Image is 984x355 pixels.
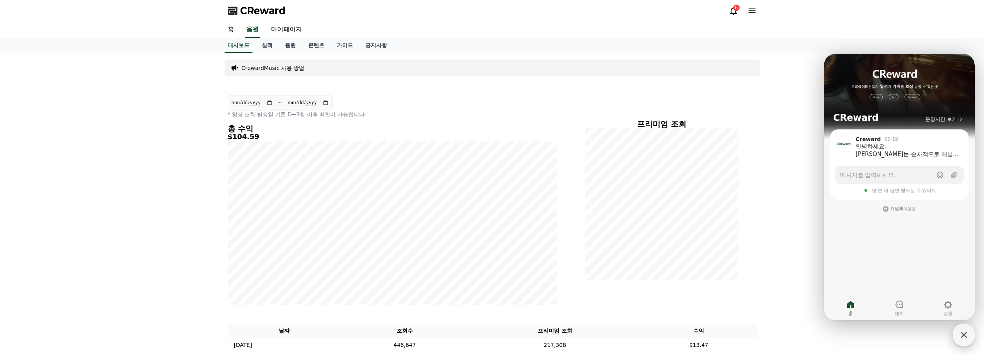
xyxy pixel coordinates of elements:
[228,324,341,338] th: 날짜
[585,120,738,128] h4: 프리미엄 조회
[242,64,305,72] a: CrewardMusic 사용 방법
[341,324,469,338] th: 조회수
[278,98,283,107] p: ~
[240,5,286,17] span: CReward
[279,38,302,53] a: 음원
[729,6,738,15] a: 6
[234,341,252,349] p: [DATE]
[359,38,393,53] a: 공지사항
[469,324,641,338] th: 프리미엄 조회
[228,110,557,118] p: * 영상 조회 발생일 기준 D+3일 이후 확인이 가능합니다.
[256,38,279,53] a: 실적
[641,324,757,338] th: 수익
[331,38,359,53] a: 가이드
[225,38,252,53] a: 대시보드
[302,38,331,53] a: 콘텐츠
[245,22,260,38] a: 음원
[341,338,469,352] td: 446,647
[228,5,286,17] a: CReward
[641,338,757,352] td: $13.47
[733,5,740,11] div: 6
[228,133,557,141] h5: $104.59
[265,22,308,38] a: 마이페이지
[469,338,641,352] td: 217,308
[228,124,557,133] h4: 총 수익
[222,22,240,38] a: 홈
[824,54,975,320] iframe: Channel chat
